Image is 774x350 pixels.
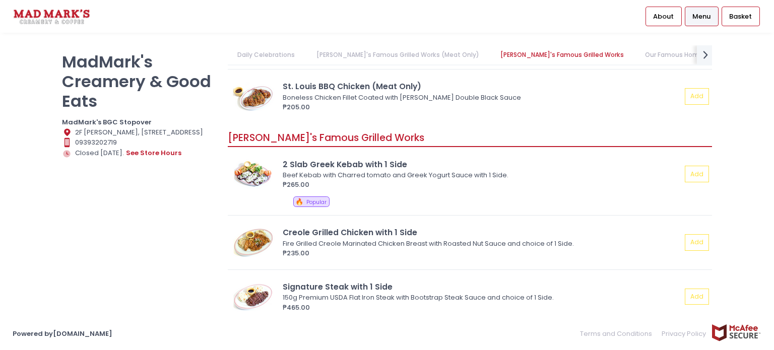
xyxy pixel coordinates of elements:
[685,7,719,26] a: Menu
[283,248,681,258] div: ₱235.00
[62,137,215,148] div: 09393202719
[62,117,152,127] b: MadMark's BGC Stopover
[490,45,633,64] a: [PERSON_NAME]'s Famous Grilled Works
[685,88,709,105] button: Add
[283,93,678,103] div: Boneless Chicken Fillet Coated with [PERSON_NAME] Double Black Sauce
[306,45,489,64] a: [PERSON_NAME]'s Famous Grilled Works (Meat Only)
[283,227,681,238] div: Creole Grilled Chicken with 1 Side
[692,12,711,22] span: Menu
[283,159,681,170] div: 2 Slab Greek Kebab with 1 Side
[13,8,91,25] img: logo
[231,227,276,257] img: Creole Grilled Chicken with 1 Side
[283,293,678,303] div: 150g Premium USDA Flat Iron Steak with Bootstrap Steak Sauce and choice of 1 Side.
[580,324,657,343] a: Terms and Conditions
[306,198,327,206] span: Popular
[295,197,303,206] span: 🔥
[711,324,761,341] img: mcafee-secure
[685,234,709,251] button: Add
[283,303,681,313] div: ₱465.00
[231,81,276,111] img: St. Louis BBQ Chicken (Meat Only)
[283,180,681,190] div: ₱265.00
[62,148,215,159] div: Closed [DATE].
[729,12,752,22] span: Basket
[646,7,682,26] a: About
[283,81,681,92] div: St. Louis BBQ Chicken (Meat Only)
[283,239,678,249] div: Fire Grilled Creole Marinated Chicken Breast with Roasted Nut Sauce and choice of 1 Side.
[62,52,215,111] p: MadMark's Creamery & Good Eats
[685,289,709,305] button: Add
[231,159,276,189] img: 2 Slab Greek Kebab with 1 Side
[283,102,681,112] div: ₱205.00
[125,148,182,159] button: see store hours
[13,329,112,338] a: Powered by[DOMAIN_NAME]
[657,324,712,343] a: Privacy Policy
[228,45,305,64] a: Daily Celebrations
[653,12,674,22] span: About
[685,166,709,182] button: Add
[228,131,424,145] span: [PERSON_NAME]'s Famous Grilled Works
[62,127,215,137] div: 2F [PERSON_NAME], [STREET_ADDRESS]
[231,282,276,312] img: Signature Steak with 1 Side
[283,170,678,180] div: Beef Kebab with Charred tomato and Greek Yogurt Sauce with 1 Side.
[283,281,681,293] div: Signature Steak with 1 Side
